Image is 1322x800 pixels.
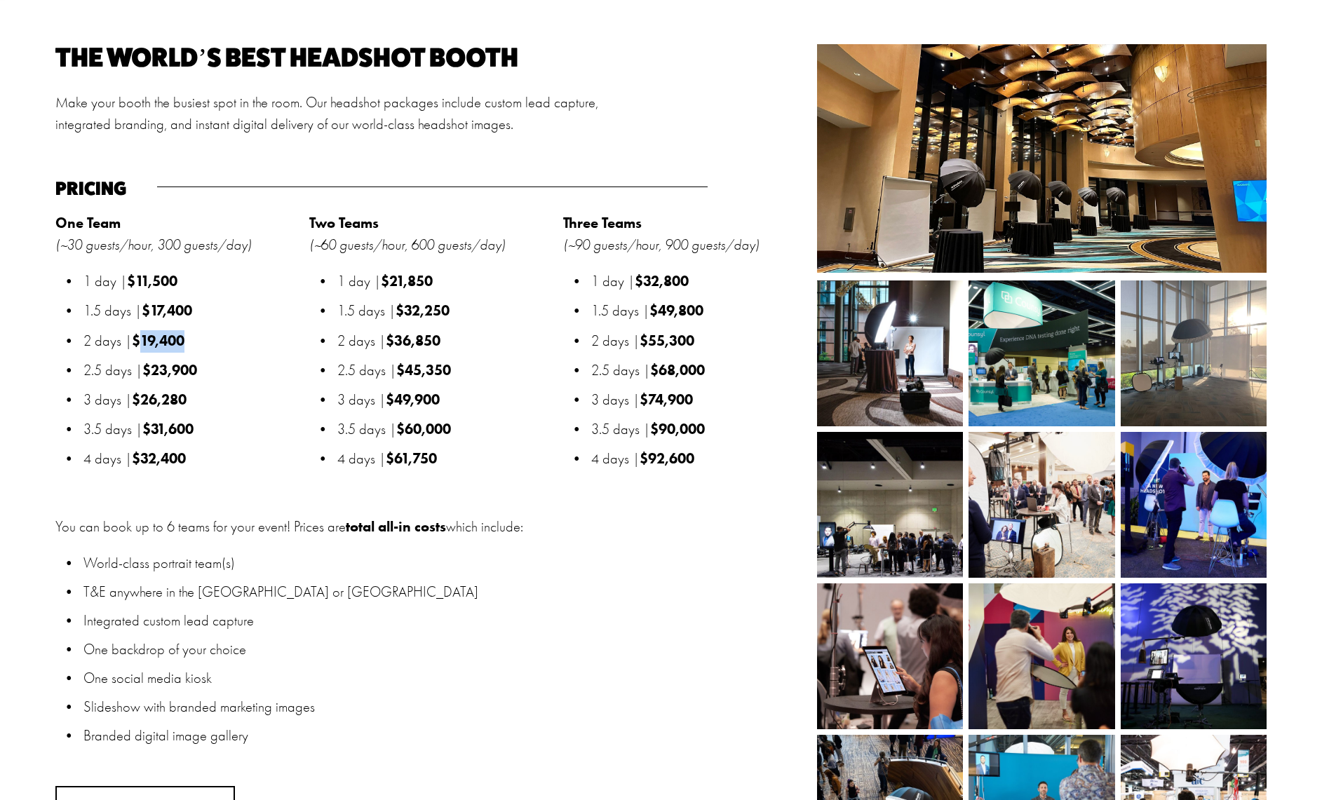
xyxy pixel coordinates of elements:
[55,516,809,538] p: You can book up to 6 teams for your event! Prices are which include:
[142,420,194,438] strong: $31,600
[396,301,450,319] strong: $32,250
[55,237,252,253] em: (~30 guests/hour, 300 guests/day)
[83,300,302,323] p: 1.5 days |
[386,449,437,467] strong: $61,750
[591,330,809,353] p: 2 days |
[817,280,963,426] img: Nashville HDC-3.jpg
[931,280,1149,426] img: _FP_2412.jpg
[83,419,302,441] p: 3.5 days |
[1121,545,1267,729] img: 271495247_508108323859408_6411661946869337369_n.jpg
[83,726,809,747] p: Branded digital image gallery
[83,611,809,632] p: Integrated custom lead capture
[55,214,121,231] strong: One Team
[591,448,809,470] p: 4 days |
[55,179,149,198] h4: Pricing
[378,517,446,535] strong: all-in costs
[1055,432,1274,578] img: 23-05-18_TDP_BTS_0017.jpg
[640,449,694,467] strong: $92,600
[650,420,705,438] strong: $90,000
[142,301,192,319] strong: $17,400
[83,330,302,353] p: 2 days |
[337,419,555,441] p: 3.5 days |
[132,391,187,408] strong: $26,280
[55,44,657,70] h2: The world’s best headshot booth
[309,214,379,231] strong: Two Teams
[142,361,197,379] strong: $23,900
[396,361,451,379] strong: $45,350
[337,300,555,323] p: 1.5 days |
[932,432,1151,578] img: 22-11-16_TDP_BTS_021.jpg
[789,583,991,729] img: 23-08-21_TDP_BTS_017.jpg
[640,391,693,408] strong: $74,900
[591,271,809,293] p: 1 day |
[337,389,555,412] p: 3 days |
[83,271,302,293] p: 1 day |
[132,332,184,349] strong: $19,400
[396,420,451,438] strong: $60,000
[337,271,555,293] p: 1 day |
[83,360,302,382] p: 2.5 days |
[591,419,809,441] p: 3.5 days |
[309,237,506,253] em: (~60 guests/hour, 600 guests/day)
[650,361,705,379] strong: $68,000
[591,360,809,382] p: 2.5 days |
[83,639,809,661] p: One backdrop of your choice
[591,389,809,412] p: 3 days |
[563,214,642,231] strong: Three Teams
[563,237,760,253] em: (~90 guests/hour, 900 guests/day)
[337,330,555,353] p: 2 days |
[83,389,302,412] p: 3 days |
[83,697,809,719] p: Slideshow with branded marketing images
[83,668,809,690] p: One social media kiosk
[83,582,809,604] p: T&E anywhere in the [GEOGRAPHIC_DATA] or [GEOGRAPHIC_DATA]
[83,448,302,470] p: 4 days |
[337,448,555,470] p: 4 days |
[132,449,186,467] strong: $32,400
[591,300,809,323] p: 1.5 days |
[83,553,809,575] p: World-class portrait team(s)
[640,332,694,349] strong: $55,300
[55,93,657,136] p: Make your booth the busiest spot in the room. Our headshot packages include custom lead capture, ...
[386,391,440,408] strong: $49,900
[817,432,1023,578] img: BIO_Backpack.jpg
[649,301,703,319] strong: $49,800
[381,272,433,290] strong: $21,850
[127,272,177,290] strong: $11,500
[915,583,1138,729] img: 22-06-23_TwoDudesBTS_295.jpg
[635,272,689,290] strong: $32,800
[386,332,440,349] strong: $36,850
[337,360,555,382] p: 2.5 days |
[346,517,375,535] strong: total
[1072,280,1266,426] img: image0.jpeg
